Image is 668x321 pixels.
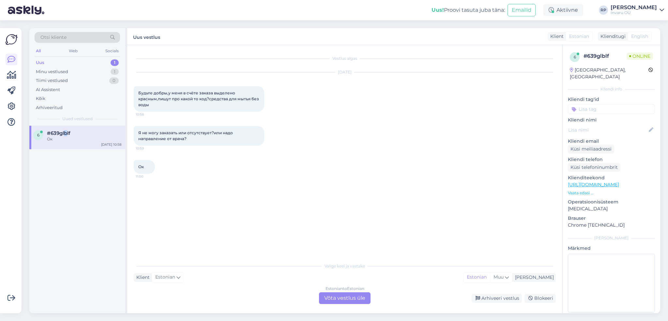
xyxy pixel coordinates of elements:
p: Chrome [TECHNICAL_ID] [568,222,655,229]
div: Klienditugi [598,33,626,40]
a: [PERSON_NAME]Invaru OÜ [611,5,664,15]
p: Klienditeekond [568,174,655,181]
div: Küsi telefoninumbrit [568,163,620,172]
div: Vestlus algas [134,56,556,61]
p: Vaata edasi ... [568,190,655,196]
span: Muu [493,274,504,280]
div: RP [599,6,608,15]
div: Invaru OÜ [611,10,657,15]
span: 10:59 [136,146,160,151]
div: AI Assistent [36,87,60,93]
p: Märkmed [568,245,655,252]
div: Klient [134,274,150,281]
input: Lisa tag [568,104,655,114]
div: Minu vestlused [36,69,68,75]
div: Kõik [36,95,45,102]
input: Lisa nimi [568,126,647,134]
div: [PERSON_NAME] [611,5,657,10]
div: Blokeeri [524,294,556,303]
div: Kliendi info [568,86,655,92]
span: 11:00 [136,174,160,179]
div: [PERSON_NAME] [512,274,554,281]
img: Askly Logo [5,33,18,46]
span: 6 [574,55,576,59]
b: Uus! [432,7,444,13]
div: Estonian [463,272,490,282]
label: Uus vestlus [133,32,160,41]
div: Valige keel ja vastake [134,263,556,269]
span: Uued vestlused [62,116,93,122]
span: Я не могу заказать или отсутствует?или надо направление от врача? [138,130,234,141]
span: Будьте добры,у меня в счёте заказа выделено красным,пишут про какой то код?средства для мытья без... [138,90,260,107]
div: Võta vestlus üle [319,292,371,304]
span: #639glblf [47,130,70,136]
div: Arhiveeritud [36,104,63,111]
p: Kliendi telefon [568,156,655,163]
button: Emailid [508,4,536,16]
div: [DATE] [134,69,556,75]
div: Arhiveeri vestlus [472,294,522,303]
div: [DATE] 10:58 [101,142,121,147]
p: Kliendi email [568,138,655,145]
div: All [35,47,42,55]
div: Uus [36,59,44,66]
div: Ок [47,136,121,142]
span: Estonian [155,274,175,281]
div: Estonian to Estonian [326,286,364,292]
span: 10:58 [136,112,160,117]
div: Socials [104,47,120,55]
span: 6 [37,133,39,137]
div: Klient [548,33,564,40]
p: Kliendi tag'id [568,96,655,103]
div: [PERSON_NAME] [568,235,655,241]
div: 1 [111,59,119,66]
div: 1 [111,69,119,75]
span: Otsi kliente [40,34,67,41]
div: 0 [109,77,119,84]
div: # 639glblf [584,52,627,60]
div: Web [68,47,79,55]
span: Ок [138,164,144,169]
p: Operatsioonisüsteem [568,199,655,205]
div: Küsi meiliaadressi [568,145,614,153]
span: English [631,33,648,40]
span: Online [627,53,653,60]
div: [GEOGRAPHIC_DATA], [GEOGRAPHIC_DATA] [570,67,648,80]
div: Tiimi vestlused [36,77,68,84]
div: Aktiivne [543,4,583,16]
div: Proovi tasuta juba täna: [432,6,505,14]
p: Kliendi nimi [568,117,655,123]
a: [URL][DOMAIN_NAME] [568,182,619,187]
span: Estonian [569,33,589,40]
p: [MEDICAL_DATA] [568,205,655,212]
p: Brauser [568,215,655,222]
